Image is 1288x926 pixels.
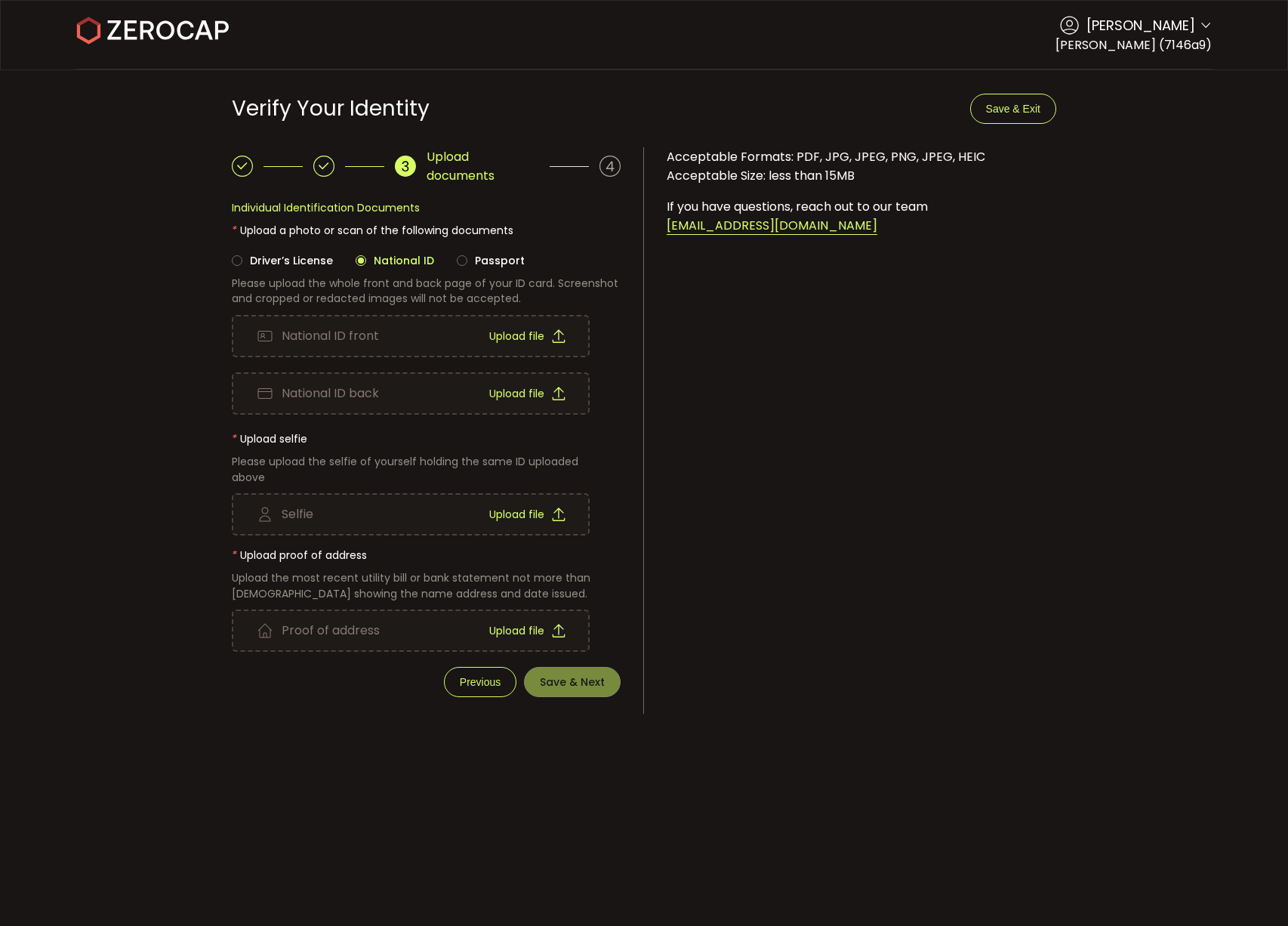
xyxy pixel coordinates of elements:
button: Save & Exit [970,94,1056,124]
span: National ID back [282,387,379,400]
iframe: Chat Widget [1213,853,1288,926]
span: Please upload the whole front and back page of your ID card. Screenshot and cropped or redacted i... [232,276,618,306]
span: [EMAIL_ADDRESS][DOMAIN_NAME] [667,217,877,235]
span: National ID [366,253,434,268]
span: Verify Your Identity [232,94,430,123]
span: Upload file [489,625,544,636]
button: Save & Next [524,667,621,697]
span: Individual Identification Documents [232,200,420,215]
button: Previous [444,667,516,697]
span: Driver’s License [242,253,333,268]
span: Upload file [489,388,544,399]
span: Previous [460,676,501,688]
span: Save & Exit [986,103,1040,115]
span: Proof of address [282,625,380,637]
span: Save & Next [540,677,605,687]
span: Acceptable Size: less than 15MB [667,167,855,184]
span: Acceptable Formats: PDF, JPG, JPEG, PNG, JPEG, HEIC [667,148,985,165]
span: Passport [467,253,525,268]
span: Upload file [489,331,544,341]
span: Selfie [282,508,313,520]
span: [PERSON_NAME] (7146a9) [1055,36,1212,54]
span: National ID front [282,330,379,342]
span: Upload documents [427,147,539,185]
span: [PERSON_NAME] [1086,15,1195,35]
span: Upload file [489,509,544,520]
span: If you have questions, reach out to our team [667,198,928,215]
